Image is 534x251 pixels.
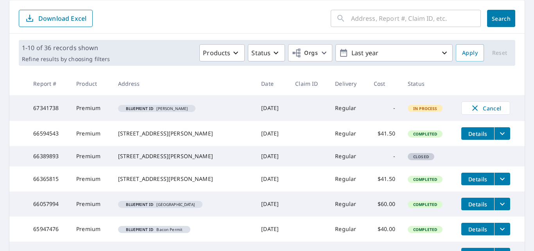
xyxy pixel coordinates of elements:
td: Premium [70,191,111,217]
td: [DATE] [255,95,289,121]
button: detailsBtn-66594543 [461,127,494,140]
span: In Process [409,106,442,111]
td: [DATE] [255,146,289,166]
span: Details [466,200,489,208]
button: Download Excel [19,10,93,27]
td: Premium [70,95,111,121]
button: detailsBtn-66057994 [461,198,494,210]
td: Regular [329,191,367,217]
span: [PERSON_NAME] [121,107,193,110]
td: [DATE] [255,166,289,191]
button: filesDropdownBtn-66057994 [494,198,510,210]
p: Products [203,48,230,58]
span: Details [466,226,489,233]
td: Regular [329,95,367,121]
span: Orgs [292,48,318,58]
p: Download Excel [38,14,86,23]
td: $41.50 [367,166,401,191]
p: 1-10 of 36 records shown [22,43,110,52]
button: Last year [335,44,453,61]
input: Address, Report #, Claim ID, etc. [351,7,481,29]
button: filesDropdownBtn-66365815 [494,173,510,185]
td: 66389893 [27,146,70,166]
span: Apply [462,48,478,58]
em: Blueprint ID [126,107,154,110]
th: Product [70,72,111,95]
button: detailsBtn-65947476 [461,223,494,235]
td: $40.00 [367,217,401,242]
td: Regular [329,121,367,146]
div: [STREET_ADDRESS][PERSON_NAME] [118,175,249,183]
span: Cancel [469,103,502,113]
span: Bacon Permit [121,228,188,231]
td: 67341738 [27,95,70,121]
th: Report # [27,72,70,95]
th: Claim ID [289,72,329,95]
span: Completed [409,177,442,182]
span: Closed [409,154,434,159]
p: Status [251,48,271,58]
p: Refine results by choosing filters [22,56,110,63]
span: Completed [409,227,442,232]
td: - [367,146,401,166]
th: Date [255,72,289,95]
span: Search [493,15,509,22]
button: detailsBtn-66365815 [461,173,494,185]
em: Blueprint ID [126,202,154,206]
td: 66365815 [27,166,70,191]
td: [DATE] [255,217,289,242]
td: [DATE] [255,191,289,217]
button: Products [199,44,245,61]
th: Delivery [329,72,367,95]
th: Status [401,72,455,95]
td: [DATE] [255,121,289,146]
button: Cancel [461,101,510,115]
button: Apply [456,44,484,61]
span: Details [466,130,489,137]
th: Address [112,72,255,95]
p: Last year [348,46,440,60]
div: [STREET_ADDRESS][PERSON_NAME] [118,130,249,137]
td: - [367,95,401,121]
span: Completed [409,202,442,207]
button: Status [248,44,285,61]
td: 66594543 [27,121,70,146]
span: Completed [409,131,442,137]
td: 65947476 [27,217,70,242]
td: Regular [329,217,367,242]
button: Search [487,10,515,27]
td: $60.00 [367,191,401,217]
td: Regular [329,166,367,191]
button: Orgs [288,44,332,61]
td: $41.50 [367,121,401,146]
div: [STREET_ADDRESS][PERSON_NAME] [118,152,249,160]
button: filesDropdownBtn-65947476 [494,223,510,235]
button: filesDropdownBtn-66594543 [494,127,510,140]
td: Premium [70,166,111,191]
td: Premium [70,121,111,146]
span: Details [466,175,489,183]
th: Cost [367,72,401,95]
td: Regular [329,146,367,166]
td: Premium [70,217,111,242]
td: 66057994 [27,191,70,217]
em: Blueprint ID [126,228,154,231]
span: [GEOGRAPHIC_DATA] [121,202,199,206]
td: Premium [70,146,111,166]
